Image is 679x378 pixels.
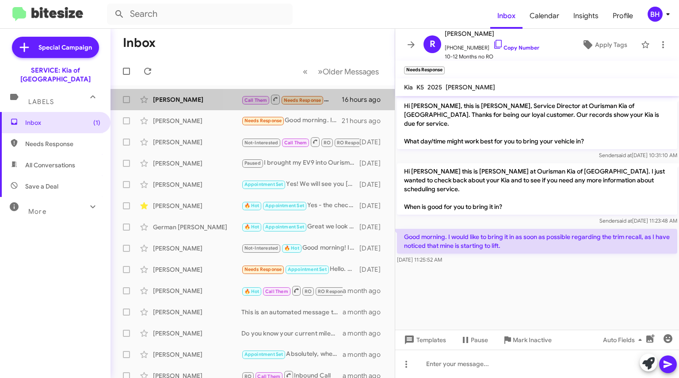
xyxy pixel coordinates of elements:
button: Auto Fields [596,332,652,348]
span: K5 [416,83,424,91]
span: Special Campaign [38,43,92,52]
span: 🔥 Hot [244,203,259,208]
div: Good morning. I would like to bring it in as soon as possible regarding the trim recall, as I hav... [241,116,342,126]
div: a month ago [343,329,388,338]
span: Inbox [25,118,100,127]
span: said at [617,217,632,224]
div: [DATE] [359,201,388,210]
span: All Conversations [25,161,75,170]
div: [PERSON_NAME] [153,308,241,316]
span: Appointment Set [265,203,304,208]
span: Appointment Set [244,351,283,357]
span: (1) [93,118,100,127]
span: Older Messages [323,67,379,77]
div: Great we look forward to seeing you at 1pm [DATE]. Have a great day :) [241,222,359,232]
button: Pause [453,332,495,348]
span: » [318,66,323,77]
div: [PERSON_NAME] [153,244,241,253]
div: a month ago [343,350,388,359]
span: Save a Deal [25,182,58,191]
span: Kia [404,83,413,91]
div: [PERSON_NAME] [153,116,241,125]
span: said at [616,152,632,158]
button: Mark Inactive [495,332,559,348]
span: Auto Fields [603,332,645,348]
div: I brought my EV9 into Ourisman for 8K mile service on [DATE]. I think I have a separate customer ... [241,158,359,168]
div: [PERSON_NAME] [153,350,241,359]
span: Appointment Set [265,224,304,230]
div: [PERSON_NAME] [153,201,241,210]
span: [PERSON_NAME] [445,28,539,39]
a: Calendar [523,3,566,29]
span: Needs Response [244,118,282,123]
span: Labels [28,98,54,106]
a: Insights [566,3,606,29]
span: More [28,208,46,216]
div: [PERSON_NAME] [153,265,241,274]
span: Pause [471,332,488,348]
span: [DATE] 11:25:52 AM [397,256,442,263]
span: 🔥 Hot [244,289,259,294]
span: Call Them [284,140,307,146]
span: Appointment Set [288,266,327,272]
div: [PERSON_NAME] [153,138,241,147]
span: Paused [244,160,261,166]
span: 10-12 Months no RO [445,52,539,61]
div: a month ago [343,308,388,316]
span: Apply Tags [595,37,627,53]
button: Templates [395,332,453,348]
span: RO Responded [318,289,352,294]
div: Hello. Could you describe what service I am due for? [241,264,359,274]
span: Not-Interested [244,245,278,251]
span: « [303,66,308,77]
a: Copy Number [493,44,539,51]
span: 🔥 Hot [284,245,299,251]
p: Good morning. I would like to bring it in as soon as possible regarding the trim recall, as I hav... [397,229,677,254]
span: Sender [DATE] 10:31:10 AM [599,152,677,158]
div: [DATE] [359,159,388,168]
p: Hi [PERSON_NAME] this is [PERSON_NAME] at Ourisman Kia of [GEOGRAPHIC_DATA]. I just wanted to che... [397,163,677,215]
div: 16 hours ago [342,95,388,104]
p: Hi [PERSON_NAME], this is [PERSON_NAME], Service Director at Ourisman Kia of [GEOGRAPHIC_DATA]. T... [397,98,677,149]
div: Yes! We will see you [DATE]! [241,179,359,189]
span: Needs Response [244,266,282,272]
nav: Page navigation example [298,62,384,81]
span: RO Responded [337,140,371,146]
span: [PHONE_NUMBER] [445,39,539,52]
input: Search [107,4,293,25]
div: Please call [PHONE_NUMBER] to speak with someone. [241,136,359,147]
div: a month ago [343,286,388,295]
span: Sender [DATE] 11:23:48 AM [599,217,677,224]
span: 🔥 Hot [244,224,259,230]
div: [PERSON_NAME] [153,286,241,295]
h1: Inbox [123,36,156,50]
a: Inbox [490,3,523,29]
span: RO [324,140,331,146]
span: Mark Inactive [513,332,552,348]
a: Special Campaign [12,37,99,58]
span: 2025 [427,83,442,91]
a: Profile [606,3,640,29]
button: BH [640,7,669,22]
small: Needs Response [404,66,445,74]
div: Inbound Call [241,285,343,296]
span: Appointment Set [244,181,283,187]
div: Yes - the check engine light came on [DATE]. The code has to do with the thermostat [241,201,359,211]
div: [DATE] [359,265,388,274]
div: [PERSON_NAME] [153,95,241,104]
div: [PERSON_NAME] [153,329,241,338]
span: [PERSON_NAME] [446,83,495,91]
button: Next [313,62,384,81]
div: [DATE] [359,138,388,147]
span: Call Them [265,289,288,294]
div: [PERSON_NAME] [153,159,241,168]
div: [DATE] [359,244,388,253]
div: Absolutely, when you have an idea on a day you would like to come in please give us a call and we... [241,349,343,359]
div: BH [648,7,663,22]
div: German [PERSON_NAME] [153,223,241,231]
span: RO [305,289,312,294]
button: Apply Tags [572,37,637,53]
span: Call Them [244,97,267,103]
